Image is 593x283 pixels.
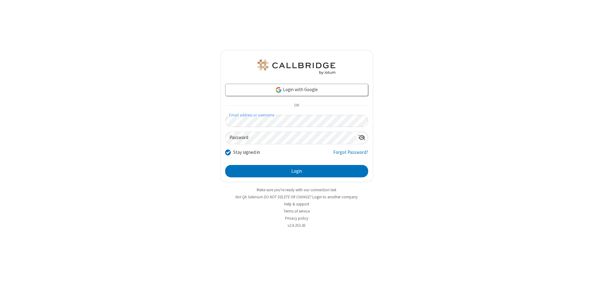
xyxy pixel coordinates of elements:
input: Email address or username [225,115,368,127]
a: Forgot Password? [333,149,368,161]
li: Not QA Selenium DO NOT DELETE OR CHANGE? [220,194,373,200]
a: Terms of service [284,209,310,214]
a: Help & support [284,201,309,207]
button: Login to another company [312,194,358,200]
a: Privacy policy [285,216,308,221]
span: OR [292,101,301,110]
button: Login [225,165,368,177]
li: v2.6.353.3b [220,222,373,228]
a: Make sure you're ready with our connection test [257,187,336,192]
div: Show password [356,132,368,143]
input: Password [225,132,356,144]
label: Stay signed in [233,149,260,156]
img: google-icon.png [275,87,282,93]
a: Login with Google [225,84,368,96]
img: QA Selenium DO NOT DELETE OR CHANGE [256,60,337,74]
